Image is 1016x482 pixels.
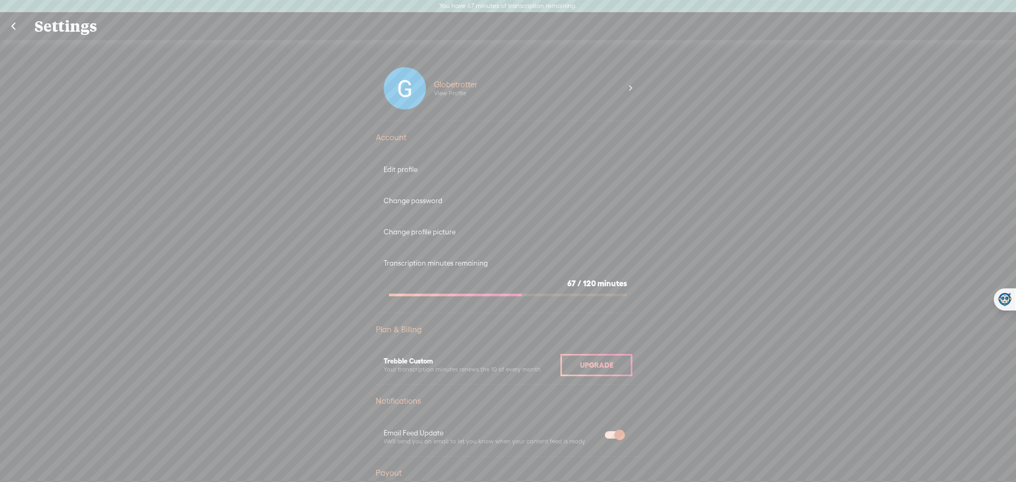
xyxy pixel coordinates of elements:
span: Trebble Custom [384,357,433,365]
div: Your transcription minutes renews the 10 of every month [384,366,560,374]
span: minutes [597,279,627,288]
span: Upgrade [580,361,613,369]
div: Transcription minutes remaining [384,259,632,268]
div: Account [376,132,640,143]
span: 67 [567,279,576,288]
div: Payout [376,468,640,478]
div: Globetrotter [434,79,477,90]
div: Email Feed Update [384,429,596,438]
div: Settings [27,13,989,40]
span: / [577,279,582,288]
div: Change profile picture [384,228,632,237]
div: Change password [384,196,632,205]
div: Plan & Billing [376,324,640,335]
label: You have 67 minutes of transcription remaining. [439,2,577,11]
span: 120 [583,279,596,288]
div: Edit profile [384,165,632,174]
div: We'll send you an email to let you know when your content feed is ready [384,438,596,445]
div: Notifications [376,396,640,406]
div: View Profile [434,89,466,97]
